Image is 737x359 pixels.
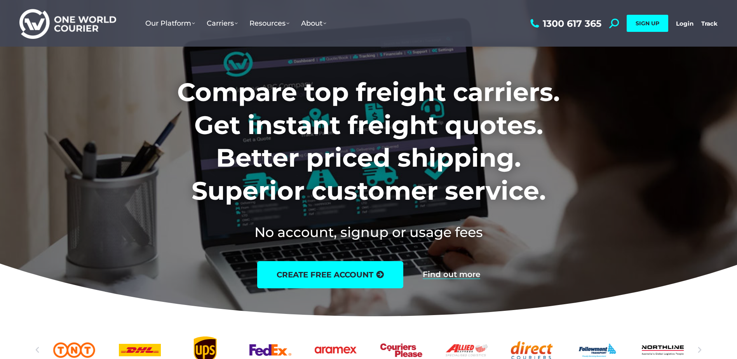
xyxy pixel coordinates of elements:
span: SIGN UP [636,20,659,27]
a: Track [701,20,718,27]
a: Resources [244,11,295,35]
a: Carriers [201,11,244,35]
a: SIGN UP [627,15,668,32]
img: One World Courier [19,8,116,39]
span: About [301,19,326,28]
a: Find out more [423,270,480,279]
a: create free account [257,261,403,288]
a: About [295,11,332,35]
a: 1300 617 365 [528,19,601,28]
h2: No account, signup or usage fees [126,223,611,242]
span: Carriers [207,19,238,28]
span: Resources [249,19,289,28]
h1: Compare top freight carriers. Get instant freight quotes. Better priced shipping. Superior custom... [126,76,611,207]
span: Our Platform [145,19,195,28]
a: Our Platform [139,11,201,35]
a: Login [676,20,693,27]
